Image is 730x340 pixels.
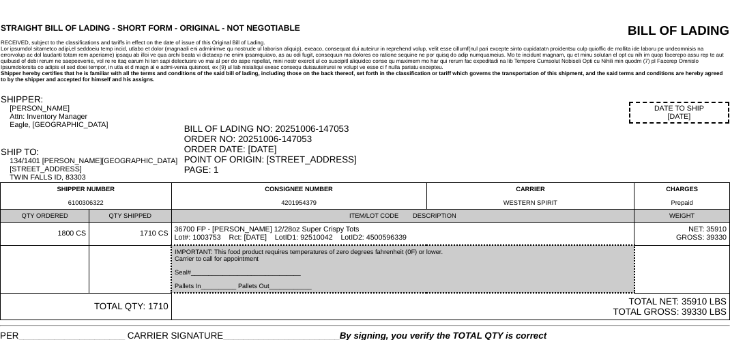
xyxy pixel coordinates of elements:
[1,70,729,83] div: Shipper hereby certifies that he is familiar with all the terms and conditions of the said bill o...
[171,245,634,293] td: IMPORTANT: This food product requires temperatures of zero degrees fahrenheit (0F) or lower. Carr...
[634,210,730,223] td: WEIGHT
[184,124,729,175] div: BILL OF LADING NO: 20251006-147053 ORDER NO: 20251006-147053 ORDER DATE: [DATE] POINT OF ORIGIN: ...
[634,183,730,210] td: CHARGES
[3,199,169,206] div: 6100306322
[1,210,89,223] td: QTY ORDERED
[1,147,183,157] div: SHIP TO:
[1,94,183,104] div: SHIPPER:
[89,223,171,246] td: 1710 CS
[430,199,631,206] div: WESTERN SPIRIT
[1,183,172,210] td: SHIPPER NUMBER
[637,199,727,206] div: Prepaid
[175,199,424,206] div: 4201954379
[171,293,729,320] td: TOTAL NET: 35910 LBS TOTAL GROSS: 39330 LBS
[89,210,171,223] td: QTY SHIPPED
[10,157,182,182] div: 134/1401 [PERSON_NAME][GEOGRAPHIC_DATA] [STREET_ADDRESS] TWIN FALLS ID, 83303
[171,223,634,246] td: 36700 FP - [PERSON_NAME] 12/28oz Super Crispy Tots Lot#: 1003753 Rct: [DATE] LotID1: 92510042 Lot...
[10,104,182,129] div: [PERSON_NAME] Attn: Inventory Manager Eagle, [GEOGRAPHIC_DATA]
[171,210,634,223] td: ITEM/LOT CODE DESCRIPTION
[171,183,426,210] td: CONSIGNEE NUMBER
[426,183,634,210] td: CARRIER
[634,223,730,246] td: NET: 35910 GROSS: 39330
[1,293,172,320] td: TOTAL QTY: 1710
[527,23,729,38] div: BILL OF LADING
[1,223,89,246] td: 1800 CS
[629,102,729,124] div: DATE TO SHIP [DATE]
